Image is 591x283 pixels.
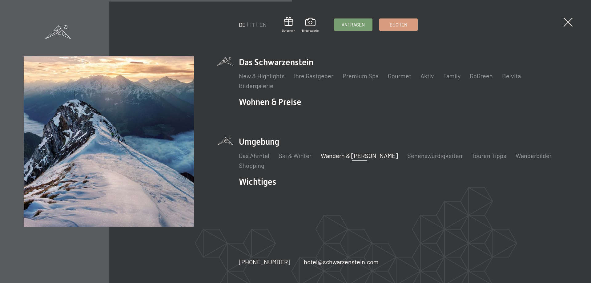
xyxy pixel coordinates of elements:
a: Aktiv [420,72,434,79]
a: Bildergalerie [302,18,319,33]
a: Family [443,72,460,79]
a: [PHONE_NUMBER] [239,257,290,266]
a: GoGreen [470,72,493,79]
span: Bildergalerie [302,28,319,33]
a: EN [259,21,267,28]
a: Wanderbilder [516,152,552,159]
a: New & Highlights [239,72,285,79]
a: Ihre Gastgeber [294,72,333,79]
a: Das Ahrntal [239,152,269,159]
a: Shopping [239,162,264,169]
a: IT [250,21,255,28]
a: Anfragen [334,19,372,30]
a: Gutschein [282,17,295,33]
span: Gutschein [282,28,295,33]
a: Gourmet [388,72,411,79]
a: Bildergalerie [239,82,273,89]
span: [PHONE_NUMBER] [239,258,290,265]
a: hotel@schwarzenstein.com [304,257,379,266]
a: Touren Tipps [472,152,506,159]
span: Buchen [390,22,407,28]
a: Buchen [380,19,417,30]
a: Wandern & [PERSON_NAME] [321,152,398,159]
a: Ski & Winter [279,152,312,159]
span: Anfragen [342,22,365,28]
a: Sehenswürdigkeiten [407,152,462,159]
a: DE [239,21,246,28]
a: Premium Spa [343,72,379,79]
a: Belvita [502,72,521,79]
